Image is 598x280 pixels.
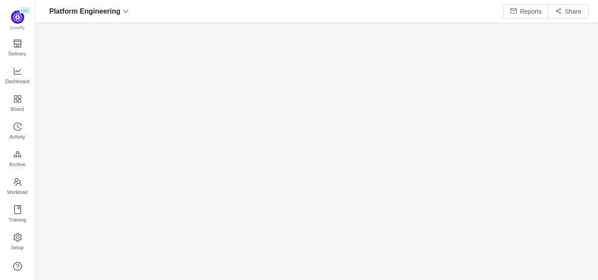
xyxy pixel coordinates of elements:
[13,67,22,85] a: Dashboard
[13,233,22,242] i: icon: setting
[5,73,29,90] span: Dashboard
[11,239,24,256] span: Setup
[13,178,22,186] i: icon: team
[123,9,128,14] i: icon: down
[10,128,25,145] span: Activity
[13,39,22,48] i: icon: shop
[10,25,25,30] span: Quantify
[13,205,22,214] i: icon: book
[11,100,24,118] span: Board
[13,233,22,251] a: Setup
[13,40,22,57] a: Delivery
[11,11,24,24] img: Quantify
[13,122,22,131] i: icon: history
[503,4,549,18] button: icon: mailReports
[13,150,22,159] i: icon: gold
[9,156,26,173] span: Archive
[13,95,22,103] i: icon: appstore
[8,211,26,229] span: Training
[13,262,22,271] a: icon: question-circle
[548,4,588,18] button: icon: share-altShare
[19,8,30,14] span: PRO
[13,206,22,223] a: Training
[13,150,22,168] a: Archive
[7,183,28,201] span: Workload
[13,178,22,196] a: Workload
[13,95,22,113] a: Board
[13,67,22,76] i: icon: line-chart
[8,45,26,62] span: Delivery
[49,4,120,18] span: Platform Engineering
[13,123,22,140] a: Activity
